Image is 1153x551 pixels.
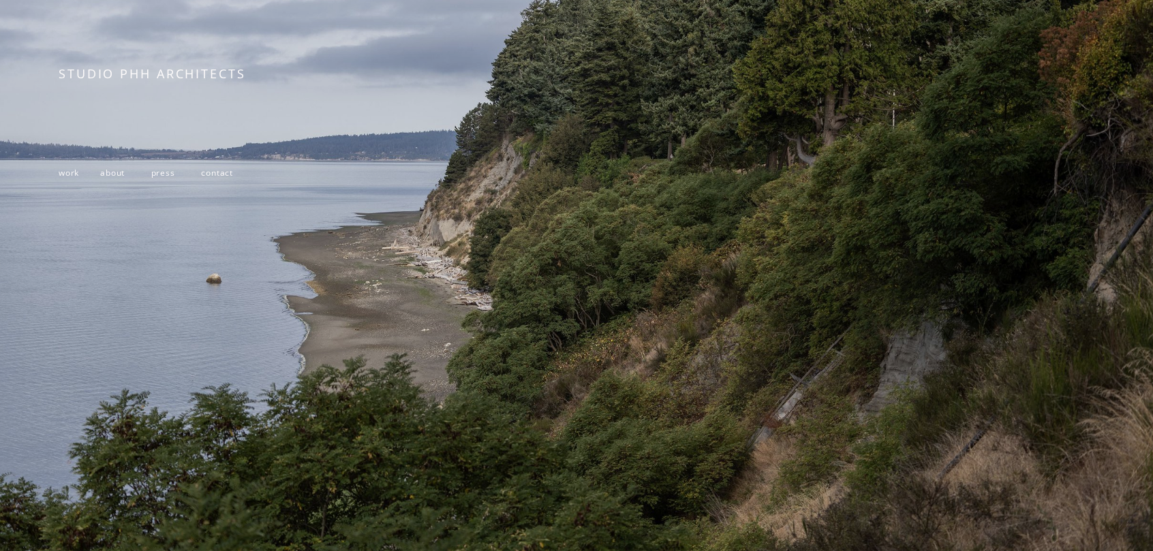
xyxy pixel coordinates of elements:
a: contact [201,167,233,178]
a: work [59,167,79,178]
a: about [100,167,125,178]
span: STUDIO PHH ARCHITECTS [59,65,246,82]
a: press [151,167,175,178]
